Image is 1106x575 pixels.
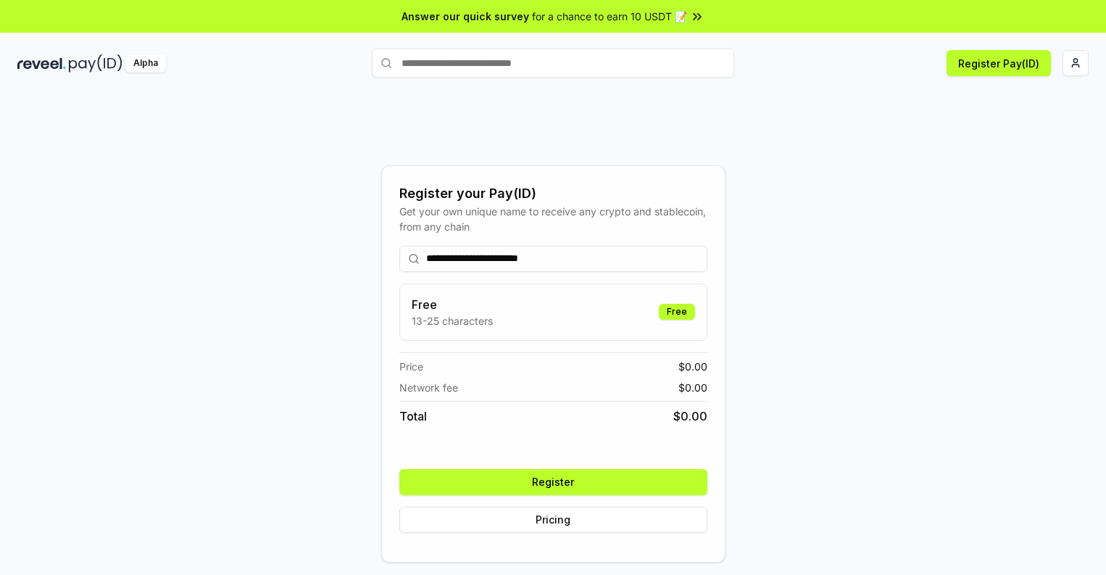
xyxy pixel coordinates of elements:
[17,54,66,73] img: reveel_dark
[402,9,529,24] span: Answer our quick survey
[678,359,707,374] span: $ 0.00
[412,313,493,328] p: 13-25 characters
[673,408,707,425] span: $ 0.00
[678,380,707,395] span: $ 0.00
[399,469,707,495] button: Register
[399,507,707,533] button: Pricing
[412,296,493,313] h3: Free
[69,54,122,73] img: pay_id
[659,304,695,320] div: Free
[125,54,166,73] div: Alpha
[399,408,427,425] span: Total
[532,9,687,24] span: for a chance to earn 10 USDT 📝
[947,50,1051,76] button: Register Pay(ID)
[399,380,458,395] span: Network fee
[399,359,423,374] span: Price
[399,204,707,234] div: Get your own unique name to receive any crypto and stablecoin, from any chain
[399,183,707,204] div: Register your Pay(ID)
